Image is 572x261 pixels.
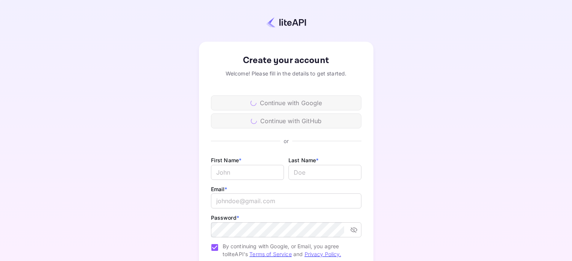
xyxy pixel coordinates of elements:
div: Continue with GitHub [211,113,361,128]
a: Privacy Policy. [305,251,341,257]
button: toggle password visibility [347,223,361,237]
input: John [211,165,284,180]
input: johndoe@gmail.com [211,193,361,208]
span: By continuing with Google, or Email, you agree to liteAPI's and [223,242,355,258]
label: Last Name [288,157,319,163]
label: First Name [211,157,242,163]
a: Terms of Service [249,251,291,257]
img: liteapi [266,17,306,28]
input: Doe [288,165,361,180]
div: Create your account [211,54,361,67]
div: Continue with Google [211,95,361,110]
div: Welcome! Please fill in the details to get started. [211,69,361,77]
label: Email [211,186,228,192]
label: Password [211,214,239,221]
